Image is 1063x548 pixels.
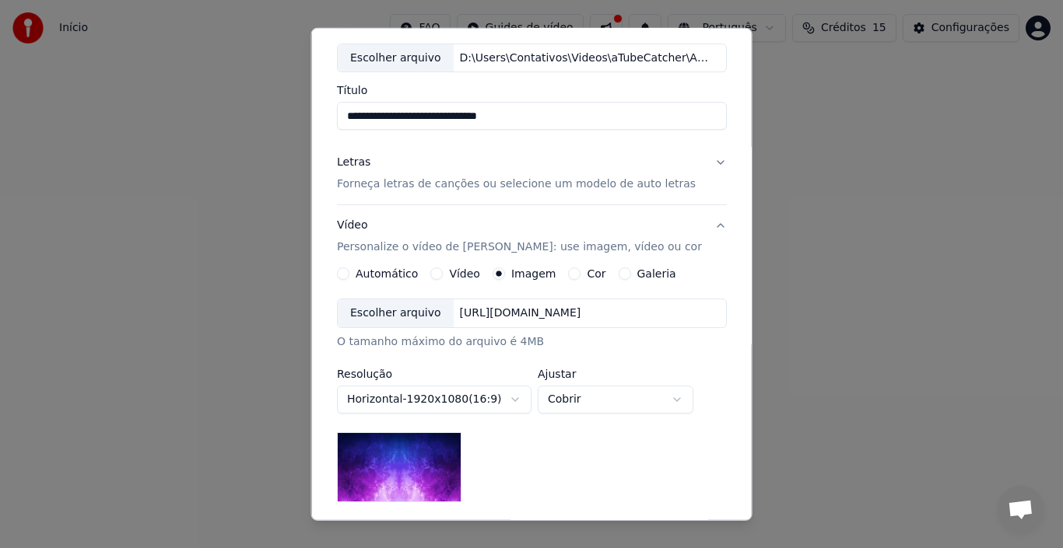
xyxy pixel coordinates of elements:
[538,368,693,379] label: Ajustar
[337,218,702,255] div: Vídeo
[637,268,675,279] label: Galeria
[510,268,555,279] label: Imagem
[337,176,696,192] p: Forneça letras de canções ou selecione um modelo de auto letras
[453,305,587,321] div: [URL][DOMAIN_NAME]
[337,85,727,96] label: Título
[337,155,370,170] div: Letras
[338,44,454,72] div: Escolher arquivo
[337,239,702,255] p: Personalize o vídeo de [PERSON_NAME]: use imagem, vídeo ou cor
[338,299,454,327] div: Escolher arquivo
[337,205,727,267] button: VídeoPersonalize o vídeo de [PERSON_NAME]: use imagem, vídeo ou cor
[337,142,727,204] button: LetrasForneça letras de canções ou selecione um modelo de auto letras
[337,368,531,379] label: Resolução
[453,50,717,65] div: D:\Users\Contativos\Videos\aTubeCatcher\ANGÉLICA - SE A GENTE SE ENTENDER.MP3
[587,268,605,279] label: Cor
[337,334,727,350] div: O tamanho máximo do arquivo é 4MB
[356,268,418,279] label: Automático
[449,268,480,279] label: Vídeo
